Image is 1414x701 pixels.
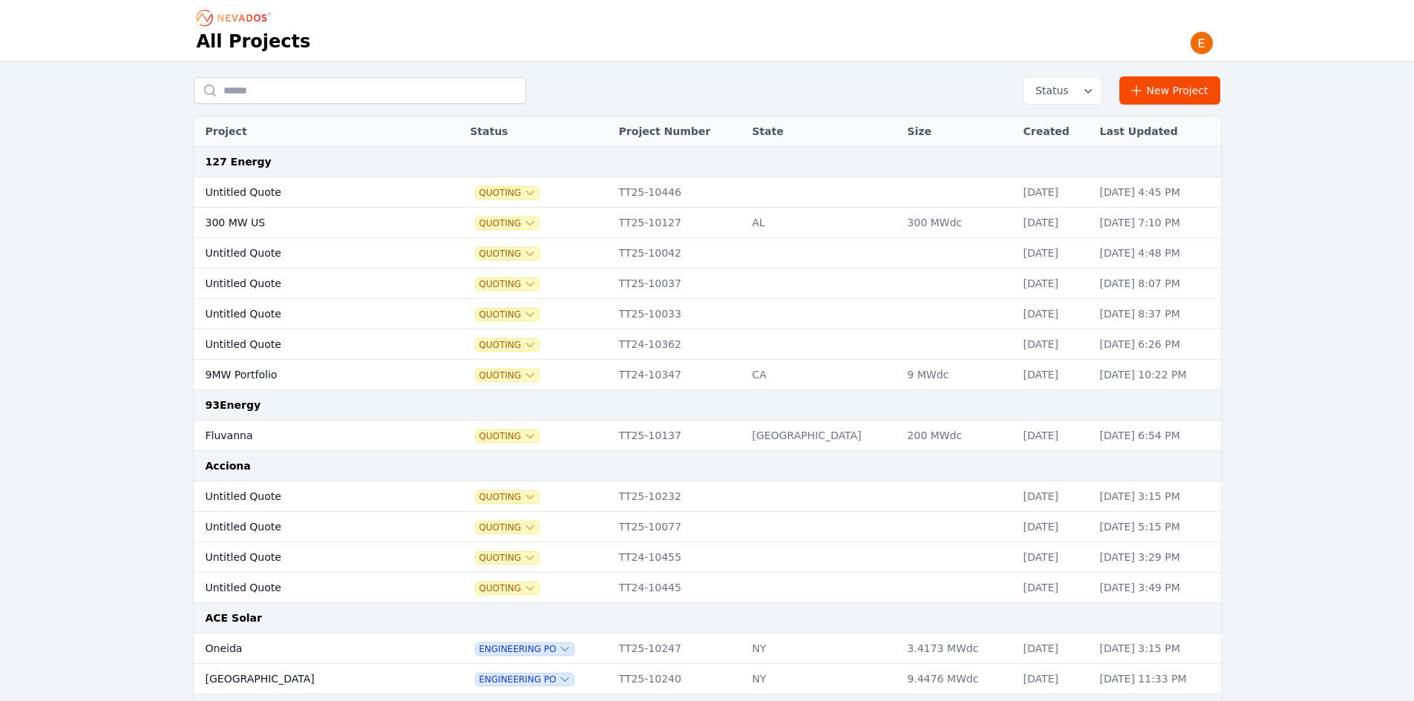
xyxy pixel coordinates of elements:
[194,208,426,238] td: 300 MW US
[194,390,1221,421] td: 93Energy
[194,329,426,360] td: Untitled Quote
[744,208,900,238] td: AL
[476,187,539,199] button: Quoting
[900,208,1015,238] td: 300 MWdc
[194,633,426,664] td: Oneida
[1093,116,1221,147] th: Last Updated
[1093,512,1221,542] td: [DATE] 5:15 PM
[1016,664,1093,694] td: [DATE]
[1016,177,1093,208] td: [DATE]
[1093,177,1221,208] td: [DATE] 4:45 PM
[744,633,900,664] td: NY
[744,664,900,694] td: NY
[900,360,1015,390] td: 9 MWdc
[194,360,426,390] td: 9MW Portfolio
[1016,208,1093,238] td: [DATE]
[194,147,1221,177] td: 127 Energy
[194,512,1221,542] tr: Untitled QuoteQuotingTT25-10077[DATE][DATE] 5:15 PM
[612,573,745,603] td: TT24-10445
[476,582,539,594] button: Quoting
[194,269,1221,299] tr: Untitled QuoteQuotingTT25-10037[DATE][DATE] 8:07 PM
[476,643,574,655] button: Engineering PO
[612,421,745,451] td: TT25-10137
[476,491,539,503] span: Quoting
[1093,299,1221,329] td: [DATE] 8:37 PM
[194,481,1221,512] tr: Untitled QuoteQuotingTT25-10232[DATE][DATE] 3:15 PM
[194,664,1221,694] tr: [GEOGRAPHIC_DATA]Engineering POTT25-10240NY9.4476 MWdc[DATE][DATE] 11:33 PM
[476,521,539,533] button: Quoting
[1016,542,1093,573] td: [DATE]
[194,573,1221,603] tr: Untitled QuoteQuotingTT24-10445[DATE][DATE] 3:49 PM
[744,421,900,451] td: [GEOGRAPHIC_DATA]
[900,664,1015,694] td: 9.4476 MWdc
[1030,83,1069,98] span: Status
[612,481,745,512] td: TT25-10232
[900,116,1015,147] th: Size
[194,451,1221,481] td: Acciona
[462,116,611,147] th: Status
[612,664,745,694] td: TT25-10240
[476,339,539,351] button: Quoting
[194,299,1221,329] tr: Untitled QuoteQuotingTT25-10033[DATE][DATE] 8:37 PM
[1093,329,1221,360] td: [DATE] 6:26 PM
[1016,116,1093,147] th: Created
[194,664,426,694] td: [GEOGRAPHIC_DATA]
[476,430,539,442] button: Quoting
[194,116,426,147] th: Project
[1016,238,1093,269] td: [DATE]
[1016,360,1093,390] td: [DATE]
[612,208,745,238] td: TT25-10127
[194,329,1221,360] tr: Untitled QuoteQuotingTT24-10362[DATE][DATE] 6:26 PM
[194,360,1221,390] tr: 9MW PortfolioQuotingTT24-10347CA9 MWdc[DATE][DATE] 10:22 PM
[1093,573,1221,603] td: [DATE] 3:49 PM
[1093,269,1221,299] td: [DATE] 8:07 PM
[194,421,1221,451] tr: FluvannaQuotingTT25-10137[GEOGRAPHIC_DATA]200 MWdc[DATE][DATE] 6:54 PM
[194,633,1221,664] tr: OneidaEngineering POTT25-10247NY3.4173 MWdc[DATE][DATE] 3:15 PM
[1016,481,1093,512] td: [DATE]
[476,278,539,290] button: Quoting
[612,512,745,542] td: TT25-10077
[194,269,426,299] td: Untitled Quote
[476,674,574,685] button: Engineering PO
[194,238,426,269] td: Untitled Quote
[1093,238,1221,269] td: [DATE] 4:48 PM
[1093,421,1221,451] td: [DATE] 6:54 PM
[1093,633,1221,664] td: [DATE] 3:15 PM
[194,512,426,542] td: Untitled Quote
[1093,481,1221,512] td: [DATE] 3:15 PM
[476,248,539,260] button: Quoting
[1093,208,1221,238] td: [DATE] 7:10 PM
[1190,31,1214,55] img: Emily Walker
[197,6,275,30] nav: Breadcrumb
[476,309,539,320] button: Quoting
[194,542,426,573] td: Untitled Quote
[1024,77,1102,104] button: Status
[194,299,426,329] td: Untitled Quote
[1016,299,1093,329] td: [DATE]
[612,177,745,208] td: TT25-10446
[1016,269,1093,299] td: [DATE]
[612,299,745,329] td: TT25-10033
[476,552,539,564] button: Quoting
[1016,512,1093,542] td: [DATE]
[476,369,539,381] button: Quoting
[612,542,745,573] td: TT24-10455
[1016,329,1093,360] td: [DATE]
[612,116,745,147] th: Project Number
[476,217,539,229] button: Quoting
[744,360,900,390] td: CA
[194,421,426,451] td: Fluvanna
[194,573,426,603] td: Untitled Quote
[744,116,900,147] th: State
[1093,360,1221,390] td: [DATE] 10:22 PM
[194,208,1221,238] tr: 300 MW USQuotingTT25-10127AL300 MWdc[DATE][DATE] 7:10 PM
